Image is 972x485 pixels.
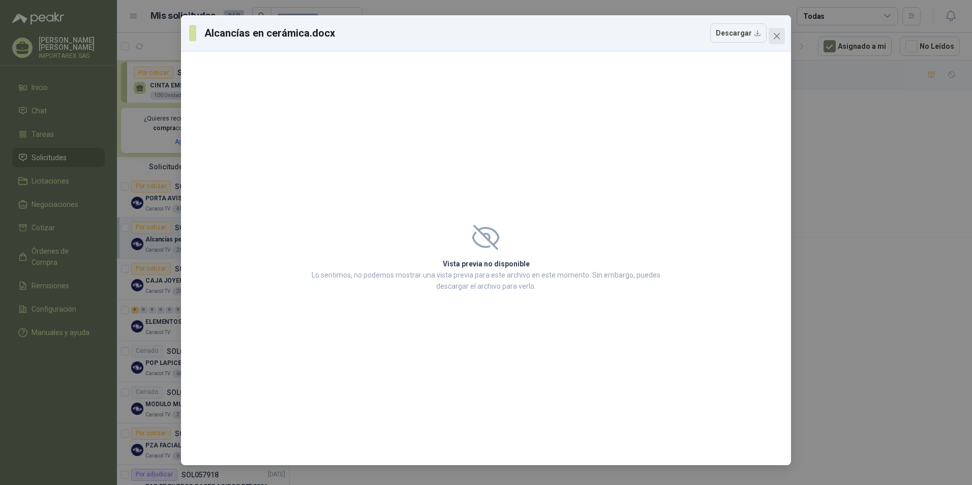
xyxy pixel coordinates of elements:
[773,32,781,40] span: close
[204,25,336,41] h3: Alcancías en cerámica.docx
[309,258,663,269] h2: Vista previa no disponible
[309,269,663,292] p: Lo sentimos, no podemos mostrar una vista previa para este archivo en este momento. Sin embargo, ...
[769,28,785,44] button: Close
[710,23,767,43] button: Descargar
